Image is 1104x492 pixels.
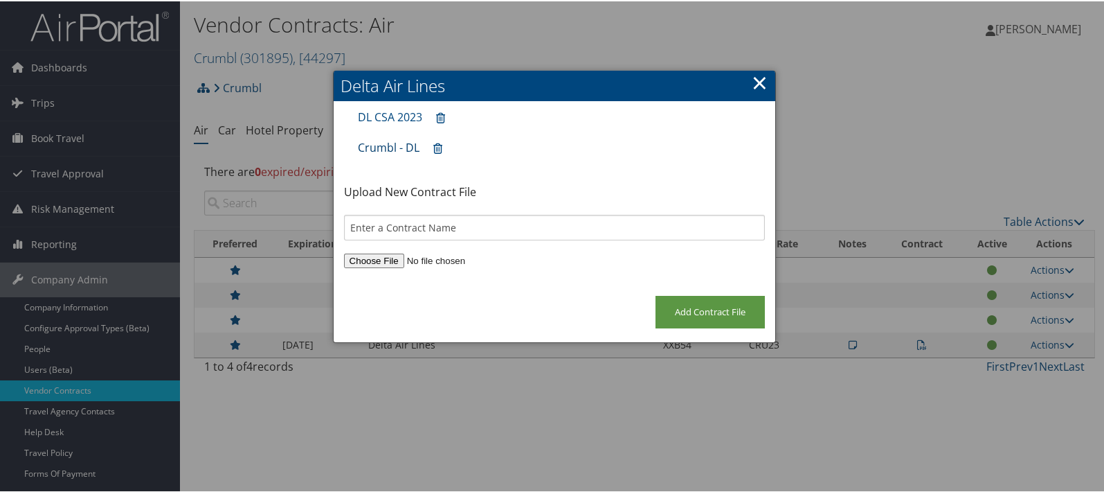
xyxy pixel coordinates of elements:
a: × [752,67,768,95]
a: DL CSA 2023 [358,108,422,123]
a: Crumbl - DL [358,139,419,154]
a: Remove contract [429,104,452,130]
h2: Delta Air Lines [334,69,776,100]
input: Enter a Contract Name [344,213,766,239]
p: Upload New Contract File [344,182,766,200]
a: Remove contract [426,134,449,160]
input: Add Contract File [655,295,765,327]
